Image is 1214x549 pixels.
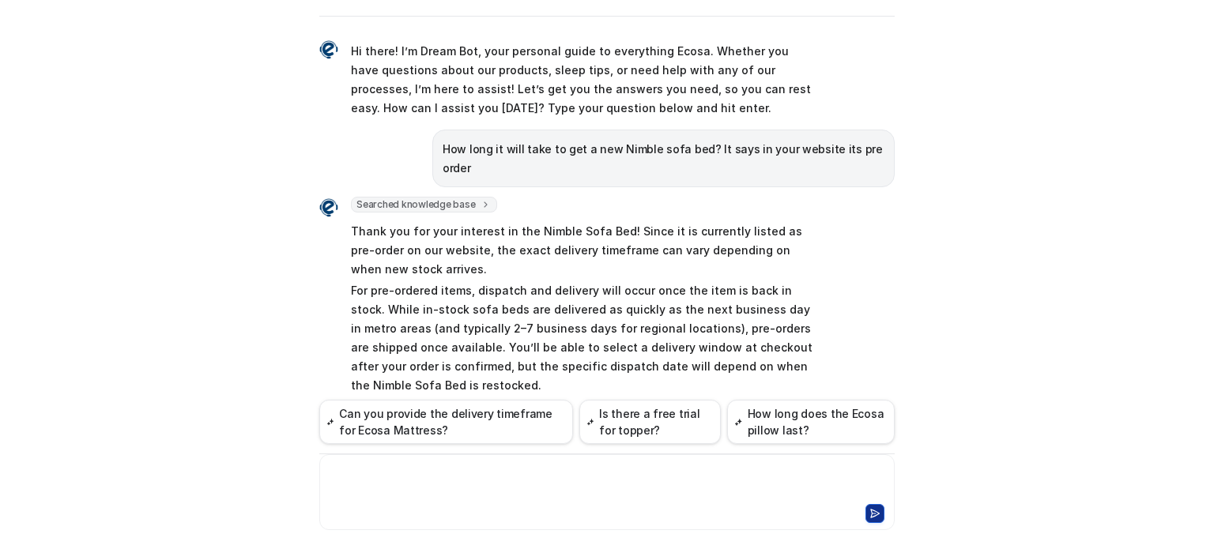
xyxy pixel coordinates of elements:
[319,400,573,444] button: Can you provide the delivery timeframe for Ecosa Mattress?
[579,400,721,444] button: Is there a free trial for topper?
[727,400,895,444] button: How long does the Ecosa pillow last?
[443,140,884,178] p: How long it will take to get a new Nimble sofa bed? It says in your website its pre order
[351,197,497,212] span: Searched knowledge base
[319,198,338,217] img: Widget
[351,398,813,474] p: If you’d like, I can help check the estimated restock or dispatch date for your specific pre-orde...
[351,42,813,118] p: Hi there! I’m Dream Bot, your personal guide to everything Ecosa. Whether you have questions abou...
[351,222,813,279] p: Thank you for your interest in the Nimble Sofa Bed! Since it is currently listed as pre-order on ...
[351,281,813,395] p: For pre-ordered items, dispatch and delivery will occur once the item is back in stock. While in-...
[319,40,338,59] img: Widget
